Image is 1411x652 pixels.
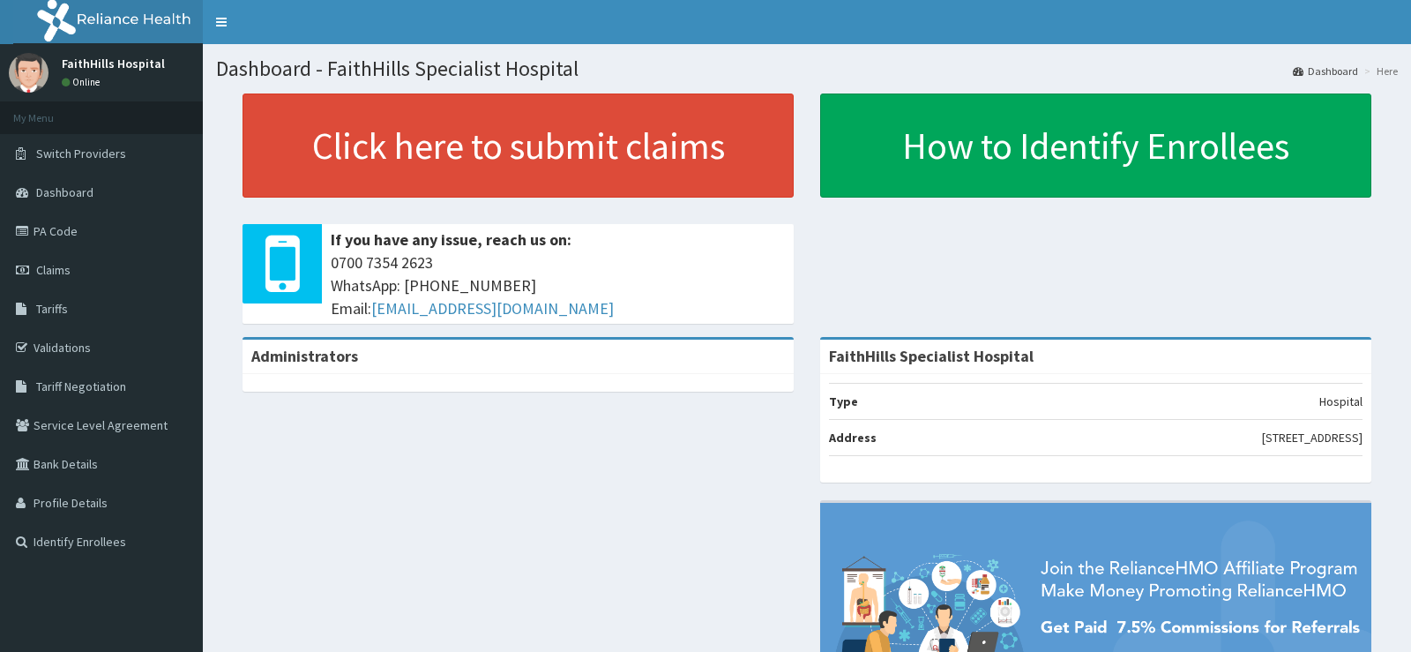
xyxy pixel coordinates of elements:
b: If you have any issue, reach us on: [331,229,571,250]
span: 0700 7354 2623 WhatsApp: [PHONE_NUMBER] Email: [331,251,785,319]
b: Administrators [251,346,358,366]
a: [EMAIL_ADDRESS][DOMAIN_NAME] [371,298,614,319]
b: Type [829,393,858,409]
p: [STREET_ADDRESS] [1262,429,1362,446]
a: Dashboard [1293,64,1358,79]
span: Tariffs [36,301,68,317]
span: Claims [36,262,71,278]
p: Hospital [1319,393,1362,410]
strong: FaithHills Specialist Hospital [829,346,1034,366]
a: Click here to submit claims [243,94,794,198]
li: Here [1360,64,1398,79]
span: Tariff Negotiation [36,378,126,394]
a: How to Identify Enrollees [820,94,1371,198]
span: Switch Providers [36,146,126,161]
img: User Image [9,53,49,93]
b: Address [829,430,877,446]
h1: Dashboard - FaithHills Specialist Hospital [216,57,1398,80]
a: Online [62,76,104,88]
p: FaithHills Hospital [62,57,165,70]
span: Dashboard [36,184,93,200]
